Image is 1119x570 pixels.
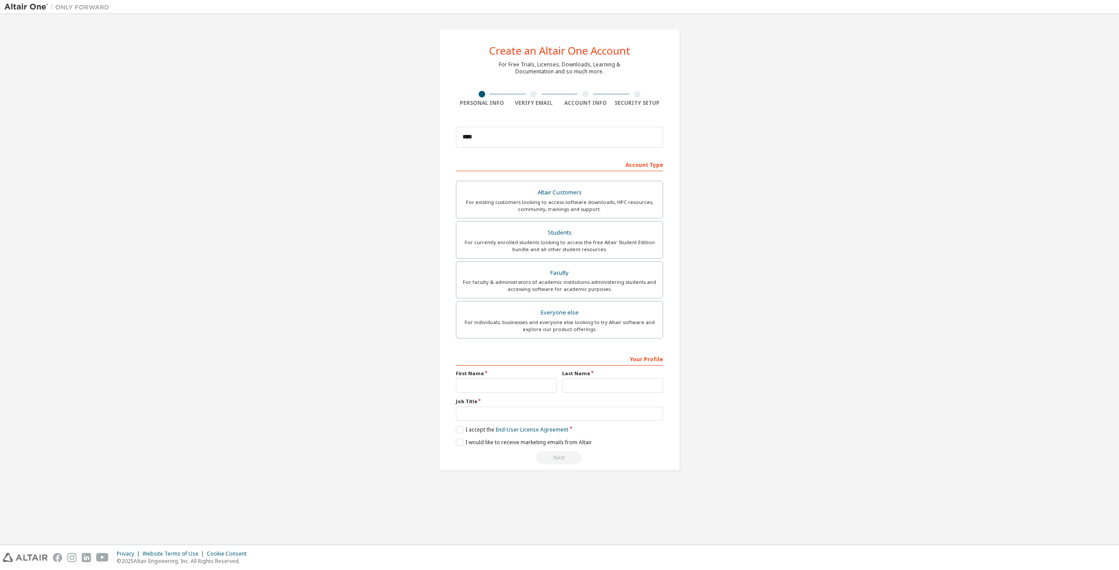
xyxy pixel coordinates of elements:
[562,370,663,377] label: Last Name
[462,239,657,253] div: For currently enrolled students looking to access the free Altair Student Edition bundle and all ...
[462,267,657,279] div: Faculty
[456,370,557,377] label: First Name
[462,199,657,213] div: For existing customers looking to access software downloads, HPC resources, community, trainings ...
[499,61,620,75] div: For Free Trials, Licenses, Downloads, Learning & Documentation and so much more.
[559,100,612,107] div: Account Info
[462,307,657,319] div: Everyone else
[456,157,663,171] div: Account Type
[508,100,560,107] div: Verify Email
[117,550,142,557] div: Privacy
[456,451,663,464] div: Read and acccept EULA to continue
[489,45,630,56] div: Create an Altair One Account
[456,100,508,107] div: Personal Info
[456,352,663,366] div: Your Profile
[117,557,252,565] p: © 2025 Altair Engineering, Inc. All Rights Reserved.
[456,398,663,405] label: Job Title
[462,319,657,333] div: For individuals, businesses and everyone else looking to try Altair software and explore our prod...
[612,100,664,107] div: Security Setup
[4,3,114,11] img: Altair One
[207,550,252,557] div: Cookie Consent
[96,553,109,562] img: youtube.svg
[67,553,76,562] img: instagram.svg
[462,279,657,293] div: For faculty & administrators of academic institutions administering students and accessing softwa...
[496,426,568,433] a: End-User License Agreement
[456,426,568,433] label: I accept the
[462,227,657,239] div: Students
[3,553,48,562] img: altair_logo.svg
[462,187,657,199] div: Altair Customers
[53,553,62,562] img: facebook.svg
[82,553,91,562] img: linkedin.svg
[456,439,592,446] label: I would like to receive marketing emails from Altair
[142,550,207,557] div: Website Terms of Use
